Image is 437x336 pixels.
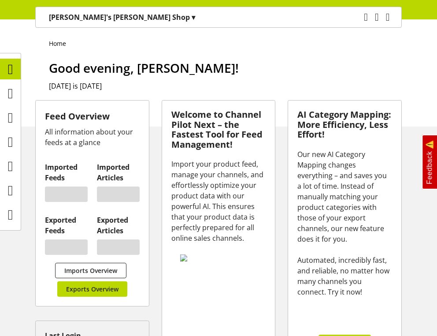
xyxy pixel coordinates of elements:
[171,110,266,149] h3: Welcome to Channel Pilot Next – the Fastest Tool for Feed Management!
[97,162,140,183] h2: Imported Articles
[45,110,140,123] h3: Feed Overview
[45,127,140,148] div: All information about your feeds at a glance
[64,266,117,275] span: Imports Overview
[97,215,140,236] h2: Exported Articles
[45,162,88,183] h2: Imported Feeds
[66,284,119,294] span: Exports Overview
[171,159,266,243] div: Import your product feed, manage your channels, and effortlessly optimize your product data with ...
[180,254,255,261] img: 78e1b9dcff1e8392d83655fcfc870417.svg
[422,134,437,190] a: Feedback ⚠️
[49,81,402,91] h2: [DATE] is [DATE]
[55,263,126,278] a: Imports Overview
[45,215,88,236] h2: Exported Feeds
[49,60,239,76] span: Good evening, [PERSON_NAME]!
[192,12,195,22] span: ▾
[57,281,127,297] a: Exports Overview
[297,110,392,140] h3: AI Category Mapping: More Efficiency, Less Effort!
[35,7,402,28] nav: main navigation
[49,12,195,22] p: [PERSON_NAME]'s [PERSON_NAME] Shop
[297,149,392,297] div: Our new AI Category Mapping changes everything – and saves you a lot of time. Instead of manually...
